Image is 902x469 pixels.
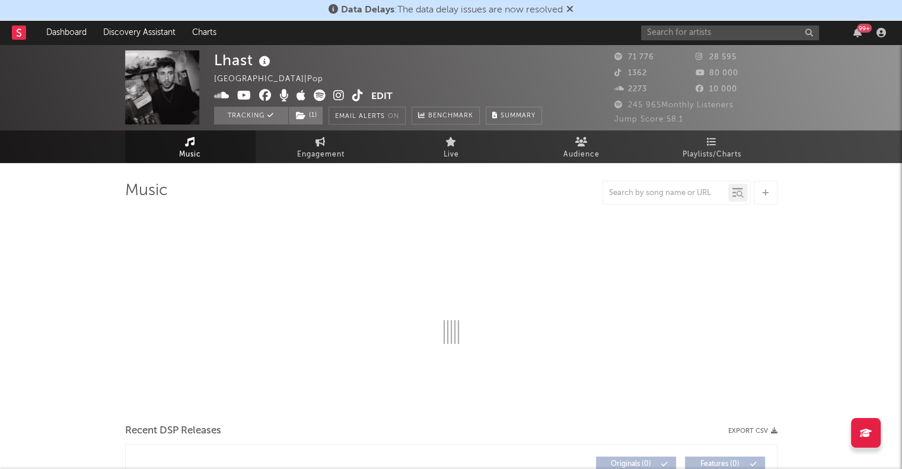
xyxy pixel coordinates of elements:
[341,5,394,15] span: Data Delays
[857,24,872,33] div: 99 +
[297,148,345,162] span: Engagement
[517,130,647,163] a: Audience
[289,107,323,125] button: (1)
[647,130,777,163] a: Playlists/Charts
[683,148,741,162] span: Playlists/Charts
[728,427,777,435] button: Export CSV
[95,21,184,44] a: Discovery Assistant
[693,461,747,468] span: Features ( 0 )
[388,113,399,120] em: On
[603,189,728,198] input: Search by song name or URL
[604,461,658,468] span: Originals ( 0 )
[125,424,221,438] span: Recent DSP Releases
[566,5,573,15] span: Dismiss
[288,107,323,125] span: ( 1 )
[386,130,517,163] a: Live
[444,148,459,162] span: Live
[641,25,819,40] input: Search for artists
[428,109,473,123] span: Benchmark
[614,85,647,93] span: 2273
[696,53,737,61] span: 28 595
[371,90,393,104] button: Edit
[614,101,734,109] span: 245 965 Monthly Listeners
[184,21,225,44] a: Charts
[214,50,273,70] div: Lhast
[179,148,201,162] span: Music
[614,116,683,123] span: Jump Score: 58.1
[214,72,337,87] div: [GEOGRAPHIC_DATA] | Pop
[486,107,542,125] button: Summary
[563,148,600,162] span: Audience
[501,113,536,119] span: Summary
[256,130,386,163] a: Engagement
[341,5,563,15] span: : The data delay issues are now resolved
[38,21,95,44] a: Dashboard
[329,107,406,125] button: Email AlertsOn
[696,85,737,93] span: 10 000
[214,107,288,125] button: Tracking
[125,130,256,163] a: Music
[614,53,654,61] span: 71 776
[696,69,738,77] span: 80 000
[853,28,862,37] button: 99+
[614,69,647,77] span: 1362
[412,107,480,125] a: Benchmark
